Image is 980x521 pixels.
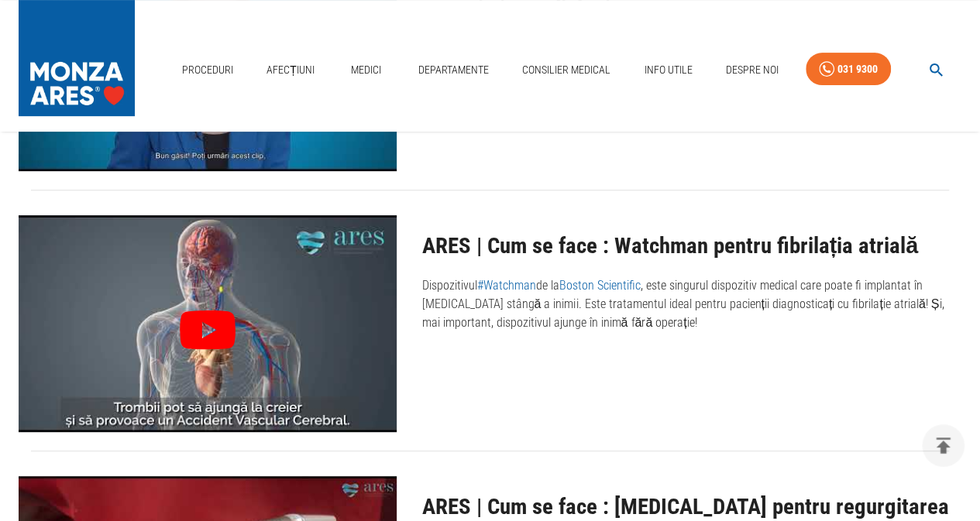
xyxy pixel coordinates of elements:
a: Consilier Medical [516,54,617,86]
p: Dispozitivul de la , este singurul dispozitiv medical care poate fi implantat în [MEDICAL_DATA] s... [421,276,961,332]
a: Info Utile [638,54,698,86]
div: 031 9300 [837,60,878,79]
a: Boston Scientific [559,278,640,293]
div: ARES | Cum se face : Watchman pentru fibrilatia atriala [19,215,397,432]
a: Proceduri [176,54,239,86]
a: Despre Noi [720,54,785,86]
a: Departamente [412,54,495,86]
a: #Watchman [476,278,535,293]
h2: ARES | Cum se face : Watchman pentru fibrilația atrială [421,234,961,259]
button: delete [922,424,965,467]
a: Afecțiuni [260,54,321,86]
a: 031 9300 [806,53,891,86]
a: Medici [342,54,391,86]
